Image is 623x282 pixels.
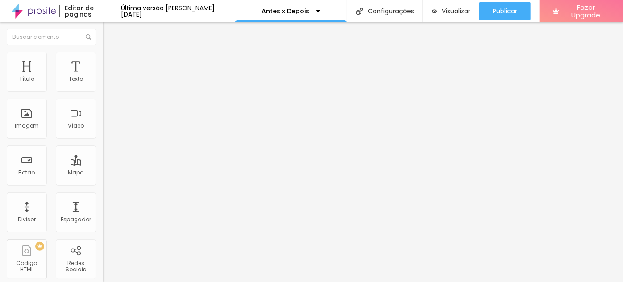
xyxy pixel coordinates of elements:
div: Espaçador [61,216,91,223]
div: Título [19,76,34,82]
div: Divisor [18,216,36,223]
p: Antes x Depois [262,8,309,14]
div: Imagem [15,123,39,129]
div: Editor de páginas [59,5,121,17]
input: Buscar elemento [7,29,96,45]
div: Código HTML [9,260,44,273]
div: Redes Sociais [58,260,93,273]
span: Visualizar [442,8,470,15]
img: Icone [86,34,91,40]
div: Mapa [68,170,84,176]
div: Botão [19,170,35,176]
button: Visualizar [423,2,479,20]
span: Publicar [493,8,517,15]
img: view-1.svg [432,8,437,15]
div: Última versão [PERSON_NAME] [DATE] [121,5,235,17]
iframe: Editor [103,22,623,282]
span: Fazer Upgrade [563,4,610,19]
button: Publicar [479,2,531,20]
img: Icone [356,8,363,15]
div: Texto [69,76,83,82]
div: Vídeo [68,123,84,129]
